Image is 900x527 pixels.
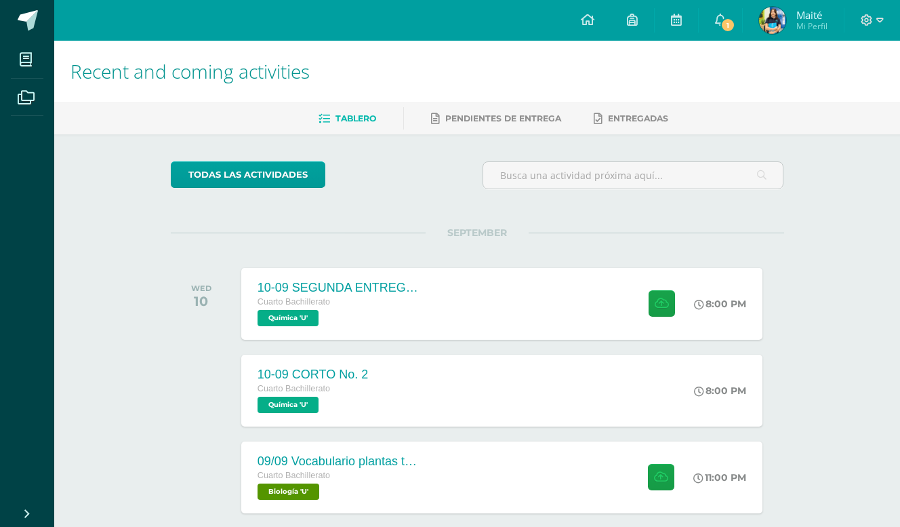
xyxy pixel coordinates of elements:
span: 1 [720,18,735,33]
a: Tablero [319,108,376,130]
a: todas las Actividades [171,161,325,188]
img: 29bc46b472aa18796470c09d9e15ecd0.png [759,7,786,34]
span: Química 'U' [258,397,319,413]
span: Cuarto Bachillerato [258,471,330,480]
span: Maité [796,8,827,22]
div: 10-09 CORTO No. 2 [258,368,368,382]
div: 8:00 PM [694,385,746,397]
span: Entregadas [608,113,668,123]
span: Tablero [335,113,376,123]
span: Mi Perfil [796,20,827,32]
span: Pendientes de entrega [445,113,561,123]
span: Cuarto Bachillerato [258,297,330,307]
a: Entregadas [594,108,668,130]
div: WED [191,284,211,293]
div: 10-09 SEGUNDA ENTREGA DE GUÍA [258,281,420,295]
div: 10 [191,293,211,309]
input: Busca una actividad próxima aquí... [483,162,783,189]
div: 8:00 PM [694,298,746,310]
div: 11:00 PM [693,471,746,484]
span: Biología 'U' [258,484,319,500]
span: Recent and coming activities [70,58,310,84]
a: Pendientes de entrega [431,108,561,130]
span: Cuarto Bachillerato [258,384,330,393]
span: SEPTEMBER [426,227,529,239]
span: Química 'U' [258,310,319,326]
div: 09/09 Vocabulario plantas terrestres [258,454,420,469]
